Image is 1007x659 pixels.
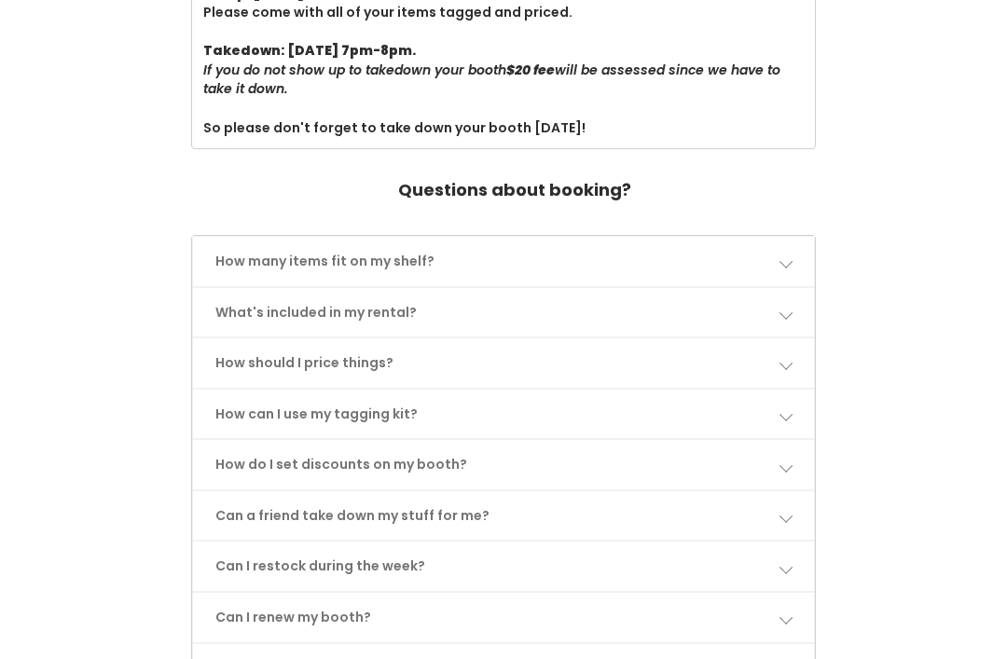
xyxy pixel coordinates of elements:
[193,593,813,642] a: Can I renew my booth?
[193,440,813,489] a: How do I set discounts on my booth?
[193,542,813,591] a: Can I restock during the week?
[193,491,813,541] a: Can a friend take down my stuff for me?
[203,41,416,60] b: Takedown: [DATE] 7pm-8pm.
[193,338,813,388] a: How should I price things?
[506,61,555,79] b: $20 fee
[193,390,813,439] a: How can I use my tagging kit?
[398,172,631,209] h4: Questions about booking?
[203,61,780,99] i: If you do not show up to takedown your booth will be assessed since we have to take it down.
[193,288,813,337] a: What's included in my rental?
[193,237,813,286] a: How many items fit on my shelf?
